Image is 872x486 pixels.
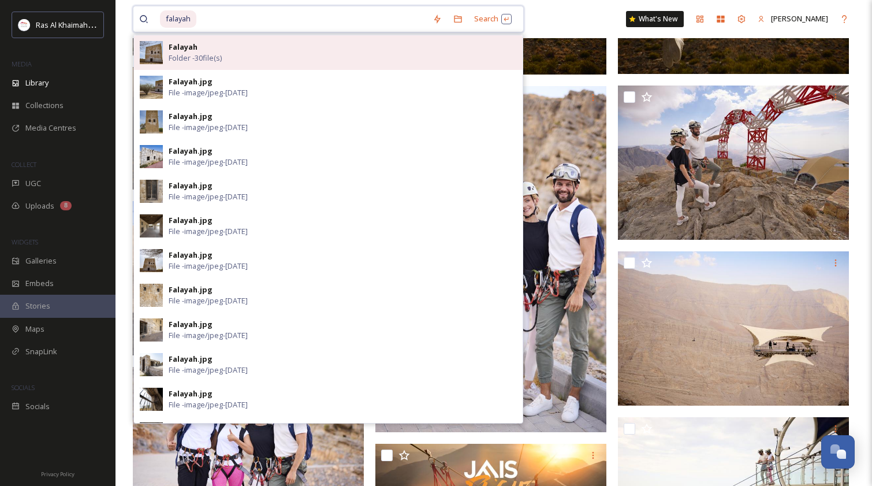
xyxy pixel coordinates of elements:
span: Socials [25,401,50,412]
div: Falayah.jpg [169,250,213,261]
div: Falayah.jpg [169,146,213,157]
div: Search [468,8,517,30]
span: File - image/jpeg - [DATE] [169,295,248,306]
img: Jais Flight HERO Main wide.jpg [133,67,364,190]
span: Collections [25,100,64,111]
a: [PERSON_NAME] [752,8,834,30]
img: Jais Flight 21.jpg [618,86,849,240]
span: SnapLink [25,346,57,357]
span: File - image/jpeg - [DATE] [169,226,248,237]
span: File - image/jpeg - [DATE] [169,87,248,98]
div: Falayah.jpg [169,76,213,87]
span: File - image/jpeg - [DATE] [169,157,248,168]
span: UGC [25,178,41,189]
img: Logo_RAKTDA_RGB-01.png [18,19,30,31]
img: b38ab115-cd05-46e0-ad6b-588075fc16a8.jpg [140,145,163,168]
a: Privacy Policy [41,466,74,480]
div: Falayah.jpg [169,215,213,226]
img: 3e7a7f1d-fda9-4b0e-bb08-dae4b56630ca.jpg [140,353,163,376]
button: Open Chat [821,435,855,469]
div: Falayah.jpg [169,388,213,399]
span: File - image/jpeg - [DATE] [169,365,248,376]
span: [PERSON_NAME] [771,13,828,24]
div: Falayah.jpg [169,111,213,122]
span: Media Centres [25,123,76,133]
img: dce39d3b-26a7-4123-a24d-229e4da3b6fa.jpg [140,180,163,203]
img: cca73106-80a9-4d61-9470-a588be21e9ee.jpg [140,284,163,307]
span: Privacy Policy [41,470,74,478]
img: 2b2ddcb3-f0dc-4b3d-a1c8-d60ede5c891a.jpg [140,214,163,238]
span: WIDGETS [12,238,38,246]
span: SOCIALS [12,383,35,392]
span: Uploads [25,201,54,212]
span: Galleries [25,255,57,266]
img: 4ce844e7-2889-4855-b1a0-b2d60aa6524a.jpg [140,76,163,99]
div: Falayah.jpg [169,284,213,295]
div: Falayah.jpg [169,319,213,330]
div: Falayah.jpg [169,354,213,365]
div: Falayah.jpg [169,180,213,191]
span: Library [25,77,49,88]
img: d909bc65-8b22-4f5a-9415-4421c61e6494.jpg [140,318,163,342]
img: Jais Flight 17.jpg [133,201,364,355]
span: MEDIA [12,60,32,68]
span: File - image/jpeg - [DATE] [169,261,248,272]
img: 47c226ce-f21e-4aaf-b0ee-dccad3407d6e.jpg [140,249,163,272]
span: Folder - 30 file(s) [169,53,222,64]
img: 97e2d295-7585-4930-8f21-e5d953b960e2.jpg [140,110,163,133]
span: Embeds [25,278,54,289]
span: Ras Al Khaimah Tourism Development Authority [36,19,199,30]
span: COLLECT [12,160,36,169]
span: Stories [25,300,50,311]
span: File - image/jpeg - [DATE] [169,330,248,341]
div: 8 [60,201,72,210]
strong: Falayah [169,42,197,52]
span: File - image/jpeg - [DATE] [169,191,248,202]
span: falayah [160,10,196,27]
span: File - image/jpeg - [DATE] [169,399,248,410]
img: fb0119ef-6cac-48e1-ba58-de9e4ae2471d.jpg [140,388,163,411]
img: Jais Flight 16.jpg [618,251,849,406]
span: Maps [25,324,44,335]
img: d61175b9-dddd-4087-9462-e04dab13c361.jpg [140,41,163,64]
a: What's New [626,11,684,27]
img: 5b952ac2-66ec-450a-9cb4-7a9050d487f2.jpg [140,422,163,446]
span: File - image/jpeg - [DATE] [169,122,248,133]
